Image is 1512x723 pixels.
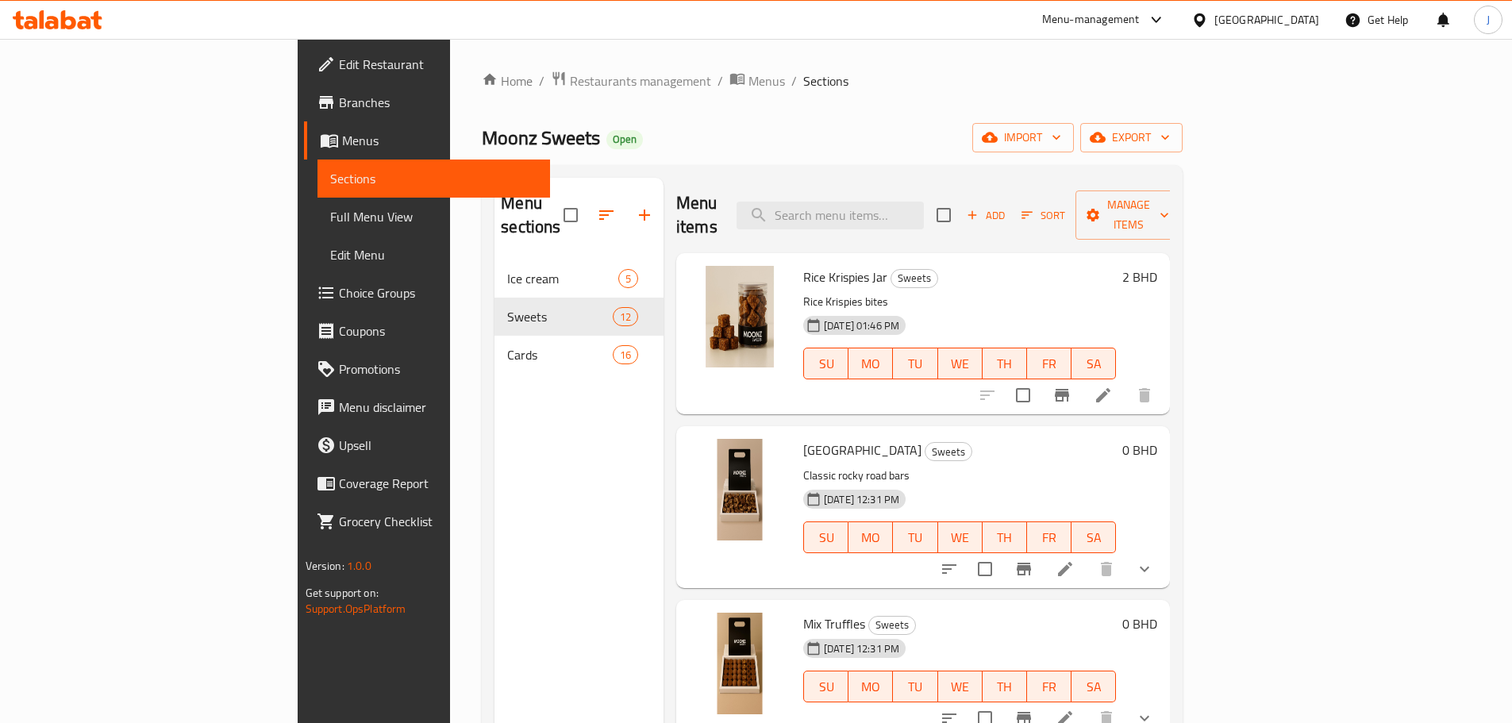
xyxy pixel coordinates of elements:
span: 1.0.0 [347,556,371,576]
button: MO [848,671,893,702]
span: SU [810,526,842,549]
span: MO [855,675,887,698]
div: Sweets [925,442,972,461]
span: Full Menu View [330,207,537,226]
button: TH [983,671,1027,702]
span: [DATE] 12:31 PM [818,492,906,507]
button: TU [893,348,937,379]
button: MO [848,521,893,553]
span: import [985,128,1061,148]
a: Coupons [304,312,550,350]
span: 12 [614,310,637,325]
li: / [718,71,723,90]
div: Sweets [891,269,938,288]
span: Ice cream [507,269,618,288]
div: items [613,345,638,364]
span: [DATE] 01:46 PM [818,318,906,333]
span: export [1093,128,1170,148]
button: delete [1125,376,1164,414]
span: Mix Truffles [803,612,865,636]
span: J [1487,11,1490,29]
button: Branch-specific-item [1005,550,1043,588]
button: sort-choices [930,550,968,588]
button: MO [848,348,893,379]
span: Version: [306,556,344,576]
span: SA [1078,526,1110,549]
span: Select section [927,198,960,232]
button: Branch-specific-item [1043,376,1081,414]
span: SU [810,352,842,375]
span: TU [899,526,931,549]
span: SU [810,675,842,698]
button: show more [1125,550,1164,588]
span: Branches [339,93,537,112]
button: SA [1071,348,1116,379]
div: Sweets12 [494,298,664,336]
input: search [737,202,924,229]
span: Open [606,133,643,146]
span: Sweets [891,269,937,287]
span: [GEOGRAPHIC_DATA] [803,438,921,462]
button: SA [1071,521,1116,553]
a: Branches [304,83,550,121]
div: Cards [507,345,612,364]
button: FR [1027,521,1071,553]
button: SA [1071,671,1116,702]
button: WE [938,671,983,702]
button: FR [1027,348,1071,379]
span: Manage items [1088,195,1169,235]
span: Edit Menu [330,245,537,264]
button: Manage items [1075,190,1182,240]
span: Coverage Report [339,474,537,493]
span: Select to update [968,552,1002,586]
span: Sweets [869,616,915,634]
span: FR [1033,526,1065,549]
a: Edit menu item [1056,560,1075,579]
span: Menu disclaimer [339,398,537,417]
span: Upsell [339,436,537,455]
span: WE [945,526,976,549]
li: / [791,71,797,90]
span: TU [899,352,931,375]
button: WE [938,521,983,553]
span: TH [989,526,1021,549]
nav: Menu sections [494,253,664,380]
span: 16 [614,348,637,363]
h6: 0 BHD [1122,613,1157,635]
img: Rocky Road [689,439,791,540]
div: Sweets [868,616,916,635]
span: [DATE] 12:31 PM [818,641,906,656]
button: TU [893,671,937,702]
button: TU [893,521,937,553]
span: Sort [1021,206,1065,225]
span: Menus [748,71,785,90]
span: Rice Krispies Jar [803,265,887,289]
span: Promotions [339,360,537,379]
span: SA [1078,675,1110,698]
button: FR [1027,671,1071,702]
img: Mix Truffles [689,613,791,714]
a: Choice Groups [304,274,550,312]
span: Sweets [925,443,971,461]
span: Get support on: [306,583,379,603]
button: SU [803,671,848,702]
span: SA [1078,352,1110,375]
nav: breadcrumb [482,71,1183,91]
a: Edit Restaurant [304,45,550,83]
a: Edit Menu [317,236,550,274]
span: Restaurants management [570,71,711,90]
a: Grocery Checklist [304,502,550,540]
button: Add [960,203,1011,228]
span: Sweets [507,307,612,326]
button: export [1080,123,1183,152]
a: Menu disclaimer [304,388,550,426]
a: Sections [317,160,550,198]
span: Choice Groups [339,283,537,302]
span: FR [1033,352,1065,375]
a: Menus [729,71,785,91]
h6: 0 BHD [1122,439,1157,461]
span: WE [945,352,976,375]
span: Coupons [339,321,537,340]
a: Edit menu item [1094,386,1113,405]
